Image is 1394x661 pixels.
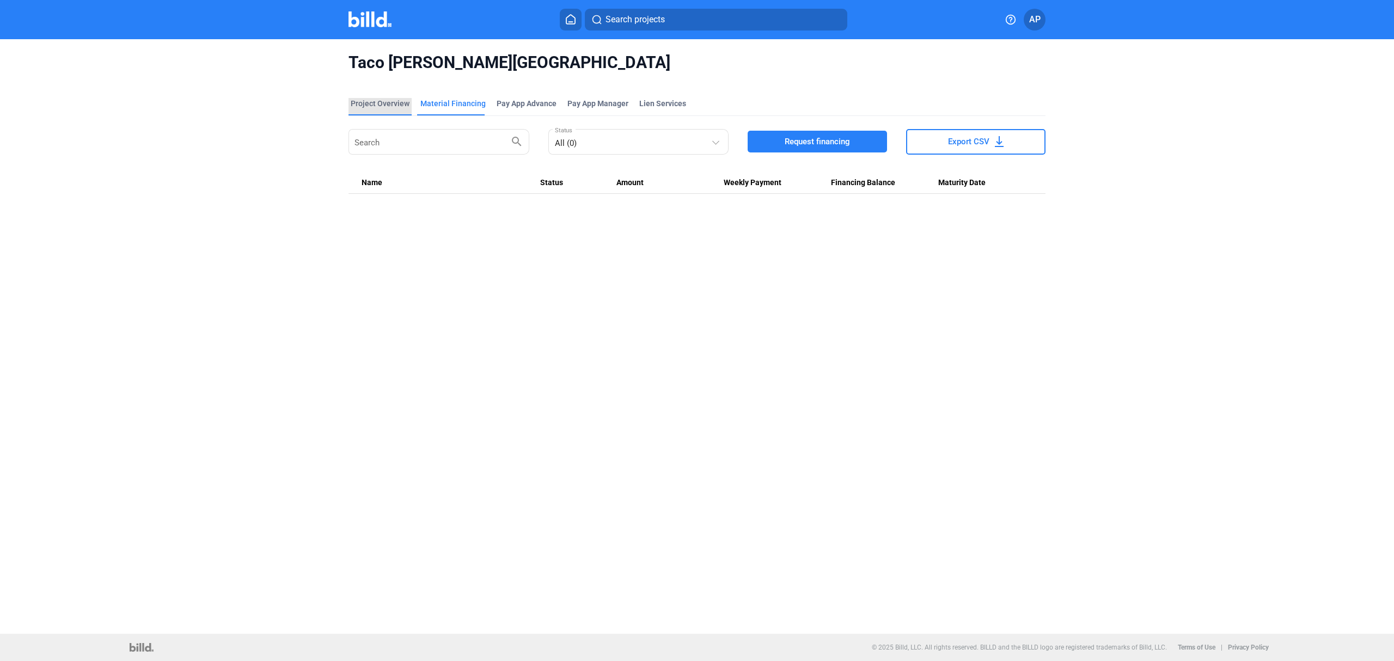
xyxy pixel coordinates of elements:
[130,643,153,652] img: logo
[938,178,986,188] span: Maturity Date
[831,178,938,188] div: Financing Balance
[1221,644,1222,651] p: |
[872,644,1167,651] p: © 2025 Billd, LLC. All rights reserved. BILLD and the BILLD logo are registered trademarks of Bil...
[567,98,628,109] span: Pay App Manager
[540,178,617,188] div: Status
[351,98,409,109] div: Project Overview
[748,131,887,152] button: Request financing
[1178,644,1215,651] b: Terms of Use
[362,178,382,188] span: Name
[906,129,1045,155] button: Export CSV
[497,98,557,109] div: Pay App Advance
[348,52,1045,73] span: Taco [PERSON_NAME][GEOGRAPHIC_DATA]
[1024,9,1045,30] button: AP
[420,98,486,109] div: Material Financing
[724,178,831,188] div: Weekly Payment
[362,178,540,188] div: Name
[585,9,847,30] button: Search projects
[938,178,1032,188] div: Maturity Date
[616,178,724,188] div: Amount
[785,136,850,147] span: Request financing
[1228,644,1269,651] b: Privacy Policy
[639,98,686,109] div: Lien Services
[555,138,577,148] mat-select-trigger: All (0)
[616,178,644,188] span: Amount
[1029,13,1041,26] span: AP
[348,11,392,27] img: Billd Company Logo
[606,13,665,26] span: Search projects
[948,136,989,147] span: Export CSV
[724,178,781,188] span: Weekly Payment
[831,178,895,188] span: Financing Balance
[540,178,563,188] span: Status
[510,134,523,148] mat-icon: search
